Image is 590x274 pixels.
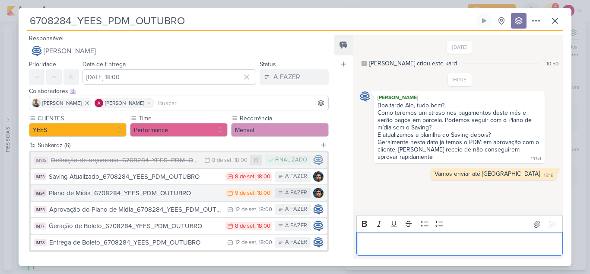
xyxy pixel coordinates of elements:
[356,216,563,232] div: Editor toolbar
[49,221,221,231] div: Geração de Boleto_6708284_YEES_PDM_OUTUBRO
[285,222,307,230] div: A FAZER
[313,171,324,182] img: Nelito Junior
[34,222,46,229] div: IM77
[273,72,300,82] div: A FAZER
[130,123,228,137] button: Performance
[260,69,329,85] button: A FAZER
[32,46,42,56] img: Caroline Traven De Andrade
[481,17,488,24] div: Ligar relógio
[138,114,228,123] label: Time
[435,170,540,177] div: Vamos enviar até [GEOGRAPHIC_DATA]
[377,109,541,131] div: Como teremos um atraso nos pagamentos deste mês e serão pagos em parcela. Podemos seguir com o Pl...
[34,190,46,197] div: IM34
[313,221,324,231] img: Caroline Traven De Andrade
[285,189,307,197] div: A FAZER
[49,205,223,215] div: Aprovação do Plano de Mídia_6708284_YEES_PDM_OUTUBRO
[82,69,256,85] input: Select a date
[31,185,327,201] button: IM34 Plano de Mídia_6708284_YEES_PDM_OUTUBRO 9 de set , 18:00 A FAZER
[29,35,63,42] label: Responsável
[377,139,541,161] div: Geralmente nesta data já temos o PDM em aprovação com o cliente. [PERSON_NAME] receio de não cons...
[37,114,127,123] label: CLIENTES
[313,188,324,198] img: Nelito Junior
[231,123,329,137] button: Mensal
[235,223,254,229] div: 8 de set
[260,61,276,68] label: Status
[34,157,48,164] div: IM108
[369,59,457,68] div: [PERSON_NAME] criou este kard
[377,102,541,109] div: Boa tarde Ale, tudo bem?
[31,169,327,184] button: IM33 Saving Atualizado_6708284_YEES_PDM_OUTUBRO 8 de set , 18:00 A FAZER
[313,155,324,165] img: Caroline Traven De Andrade
[360,91,370,102] img: Caroline Traven De Andrade
[42,99,82,107] span: [PERSON_NAME]
[254,223,270,229] div: , 18:00
[232,158,247,163] div: , 18:00
[51,155,200,165] div: Definição de orçamento_6708284_YEES_PDM_OUTUBRO
[49,238,223,248] div: Entrega de Boleto_6708284_YEES_PDM_OUTUBRO
[105,99,144,107] span: [PERSON_NAME]
[313,237,324,248] img: Caroline Traven De Andrade
[256,207,272,213] div: , 18:00
[156,98,327,108] input: Buscar
[82,61,126,68] label: Data de Entrega
[31,235,327,250] button: IM78 Entrega de Boleto_6708284_YEES_PDM_OUTUBRO 12 de set , 18:00 A FAZER
[49,188,221,198] div: Plano de Mídia_6708284_YEES_PDM_OUTUBRO
[256,240,272,245] div: , 18:00
[29,123,127,137] button: YEES
[31,152,327,168] button: IM108 Definição de orçamento_6708284_YEES_PDM_OUTUBRO 8 de set , 18:00 FINALIZADO
[285,205,307,214] div: A FAZER
[38,141,317,150] div: Subkardz (6)
[31,202,327,217] button: IM35 Aprovação do Plano de Mídia_6708284_YEES_PDM_OUTUBRO 12 de set , 18:00 A FAZER
[44,46,96,56] span: [PERSON_NAME]
[32,99,41,107] img: Iara Santos
[29,87,329,96] div: Colaboradores
[29,43,329,59] button: [PERSON_NAME]
[313,204,324,215] img: Caroline Traven De Andrade
[235,190,254,196] div: 9 de set
[235,174,254,180] div: 8 de set
[254,174,270,180] div: , 18:00
[235,240,256,245] div: 12 de set
[375,93,543,102] div: [PERSON_NAME]
[95,99,103,107] img: Alessandra Gomes
[544,172,553,179] div: 16:16
[285,238,307,247] div: A FAZER
[235,207,256,213] div: 12 de set
[356,232,563,256] div: Editor editing area: main
[31,218,327,234] button: IM77 Geração de Boleto_6708284_YEES_PDM_OUTUBRO 8 de set , 18:00 A FAZER
[377,131,541,139] div: E atualizamos a planilha do Saving depois?
[34,239,47,246] div: IM78
[285,172,307,181] div: A FAZER
[254,190,270,196] div: , 18:00
[239,114,329,123] label: Recorrência
[34,173,46,180] div: IM33
[275,156,307,164] div: FINALIZADO
[29,61,56,68] label: Prioridade
[212,158,232,163] div: 8 de set
[546,60,558,68] div: 10:50
[27,13,475,29] input: Kard Sem Título
[34,206,47,213] div: IM35
[49,172,221,182] div: Saving Atualizado_6708284_YEES_PDM_OUTUBRO
[531,155,541,162] div: 14:53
